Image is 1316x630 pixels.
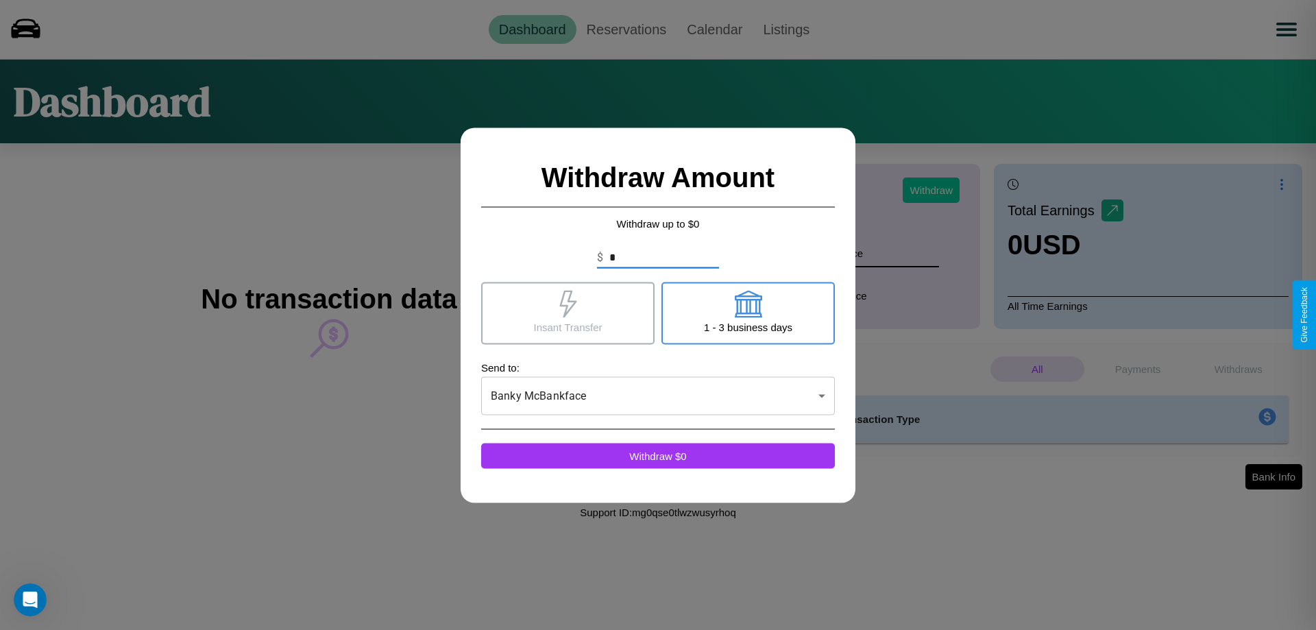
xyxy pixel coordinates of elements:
div: Banky McBankface [481,376,835,415]
p: $ [597,249,603,265]
iframe: Intercom live chat [14,583,47,616]
p: 1 - 3 business days [704,317,792,336]
h2: Withdraw Amount [481,148,835,207]
p: Send to: [481,358,835,376]
p: Insant Transfer [533,317,602,336]
p: Withdraw up to $ 0 [481,214,835,232]
button: Withdraw $0 [481,443,835,468]
div: Give Feedback [1300,287,1309,343]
